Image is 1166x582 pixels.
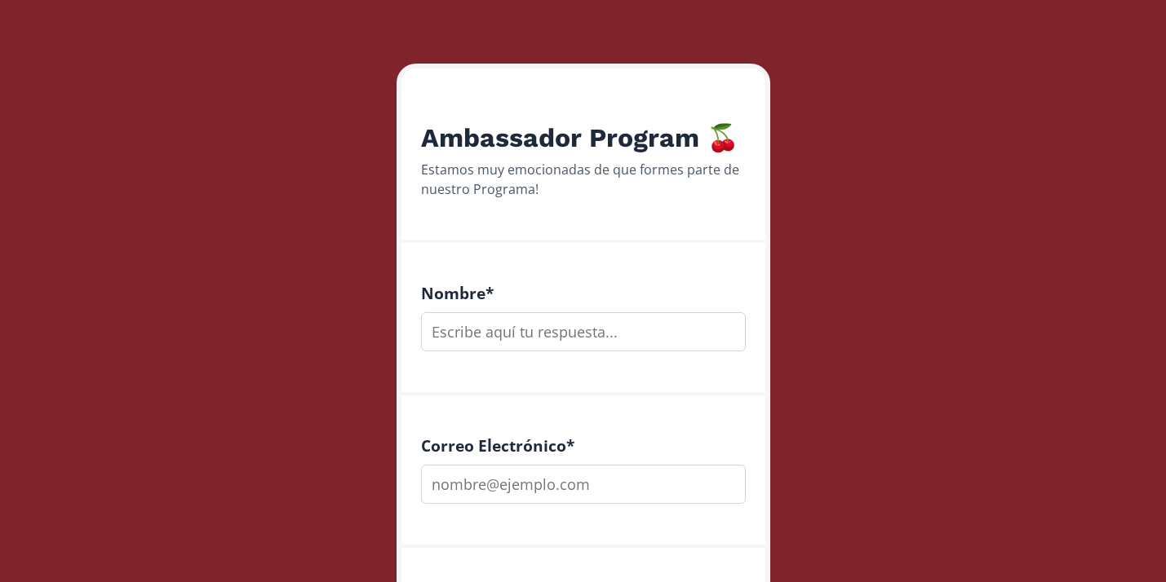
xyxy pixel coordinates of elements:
input: nombre@ejemplo.com [421,465,746,504]
input: Escribe aquí tu respuesta... [421,312,746,351]
h2: Ambassador Program 🍒 [421,122,746,153]
h4: Correo Electrónico * [421,436,746,455]
div: Estamos muy emocionadas de que formes parte de nuestro Programa! [421,160,746,199]
h4: Nombre * [421,284,746,302]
